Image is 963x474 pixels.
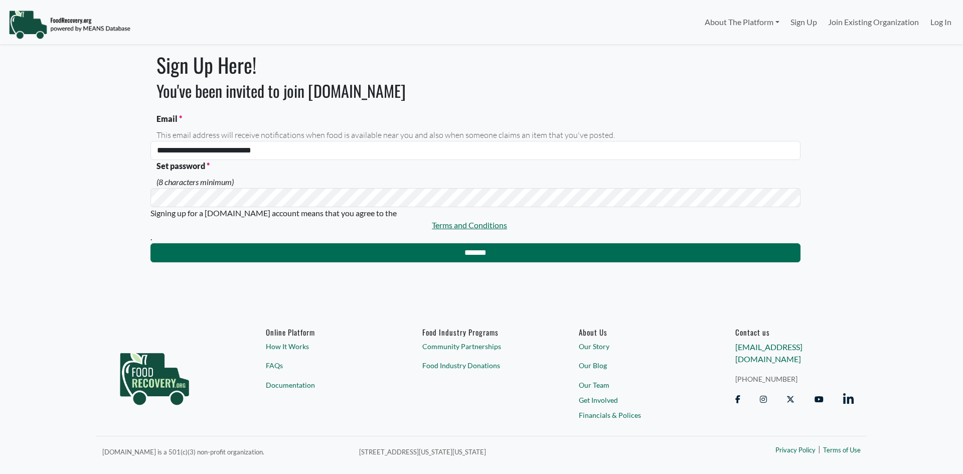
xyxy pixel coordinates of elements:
[422,328,541,337] h6: Food Industry Programs
[925,12,957,32] a: Log In
[775,445,816,455] a: Privacy Policy
[422,341,541,352] a: Community Partnerships
[735,342,802,364] a: [EMAIL_ADDRESS][DOMAIN_NAME]
[699,12,784,32] a: About The Platform
[735,374,854,384] a: [PHONE_NUMBER]
[266,328,384,337] h6: Online Platform
[359,445,668,457] p: [STREET_ADDRESS][US_STATE][US_STATE]
[818,443,821,455] span: |
[150,176,800,188] em: (8 characters minimum)
[579,328,697,337] a: About Us
[150,207,788,243] div: Signing up for a [DOMAIN_NAME] account means that you agree to the .
[150,129,800,141] span: This email address will receive notifications when food is available near you and also when someo...
[579,395,697,405] a: Get Involved
[579,409,697,420] a: Financials & Polices
[9,10,130,40] img: NavigationLogo_FoodRecovery-91c16205cd0af1ed486a0f1a7774a6544ea792ac00100771e7dd3ec7c0e58e41.png
[422,360,541,371] a: Food Industry Donations
[823,445,861,455] a: Terms of Use
[579,380,697,390] a: Our Team
[150,53,800,77] h1: Sign Up Here!
[102,445,347,457] p: [DOMAIN_NAME] is a 501(c)(3) non-profit organization.
[266,341,384,352] a: How It Works
[579,341,697,352] a: Our Story
[266,380,384,390] a: Documentation
[266,360,384,371] a: FAQs
[579,360,697,371] a: Our Blog
[785,12,823,32] a: Sign Up
[109,328,200,423] img: food_recovery_green_logo-76242d7a27de7ed26b67be613a865d9c9037ba317089b267e0515145e5e51427.png
[150,160,800,172] label: Set password
[150,113,800,125] label: Email
[735,328,854,337] h6: Contact us
[150,81,800,100] h2: You've been invited to join [DOMAIN_NAME]
[823,12,924,32] a: Join Existing Organization
[150,219,788,231] a: Terms and Conditions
